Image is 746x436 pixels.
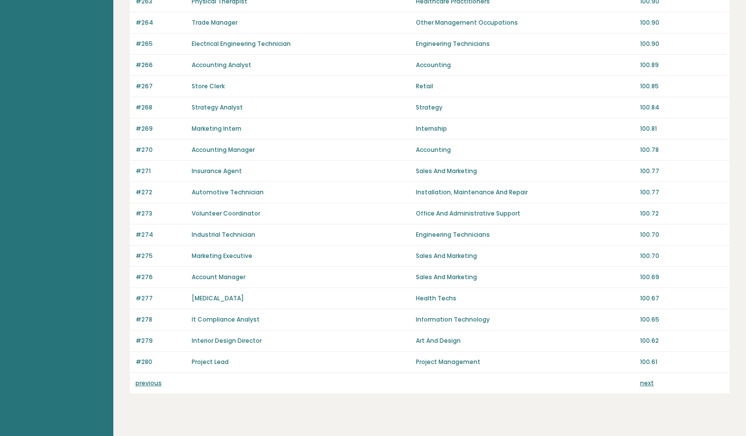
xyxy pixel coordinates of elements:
[192,336,262,345] a: Interior Design Director
[192,358,229,366] a: Project Lead
[136,145,186,154] p: #270
[192,145,255,154] a: Accounting Manager
[416,39,634,48] p: Engineering Technicians
[640,209,724,218] p: 100.72
[640,252,724,260] p: 100.70
[136,252,186,260] p: #275
[192,273,245,281] a: Account Manager
[640,18,724,27] p: 100.90
[640,167,724,176] p: 100.77
[416,209,634,218] p: Office And Administrative Support
[192,103,243,111] a: Strategy Analyst
[136,61,186,70] p: #266
[192,315,260,324] a: It Compliance Analyst
[416,273,634,282] p: Sales And Marketing
[136,358,186,366] p: #280
[136,379,162,387] a: previous
[640,124,724,133] p: 100.81
[416,188,634,197] p: Installation, Maintenance And Repair
[192,18,237,27] a: Trade Manager
[640,103,724,112] p: 100.84
[640,230,724,239] p: 100.70
[416,82,634,91] p: Retail
[192,167,242,175] a: Insurance Agent
[416,18,634,27] p: Other Management Occupations
[136,336,186,345] p: #279
[640,379,654,387] a: next
[416,252,634,260] p: Sales And Marketing
[136,294,186,303] p: #277
[416,124,634,133] p: Internship
[640,145,724,154] p: 100.78
[192,39,291,48] a: Electrical Engineering Technician
[136,209,186,218] p: #273
[640,294,724,303] p: 100.67
[416,336,634,345] p: Art And Design
[640,358,724,366] p: 100.61
[136,167,186,176] p: #271
[192,61,251,69] a: Accounting Analyst
[416,167,634,176] p: Sales And Marketing
[416,103,634,112] p: Strategy
[192,230,255,239] a: Industrial Technician
[136,273,186,282] p: #276
[136,315,186,324] p: #278
[136,230,186,239] p: #274
[640,315,724,324] p: 100.65
[416,230,634,239] p: Engineering Technicians
[192,124,241,133] a: Marketing Intern
[192,209,260,218] a: Volunteer Coordinator
[136,188,186,197] p: #272
[192,188,264,196] a: Automotive Technician
[192,82,225,90] a: Store Clerk
[192,252,252,260] a: Marketing Executive
[136,18,186,27] p: #264
[640,273,724,282] p: 100.69
[640,336,724,345] p: 100.62
[136,124,186,133] p: #269
[640,82,724,91] p: 100.85
[640,61,724,70] p: 100.89
[136,103,186,112] p: #268
[416,315,634,324] p: Information Technology
[192,294,244,302] a: [MEDICAL_DATA]
[416,145,634,154] p: Accounting
[416,294,634,303] p: Health Techs
[640,188,724,197] p: 100.77
[416,358,634,366] p: Project Management
[416,61,634,70] p: Accounting
[136,82,186,91] p: #267
[136,39,186,48] p: #265
[640,39,724,48] p: 100.90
